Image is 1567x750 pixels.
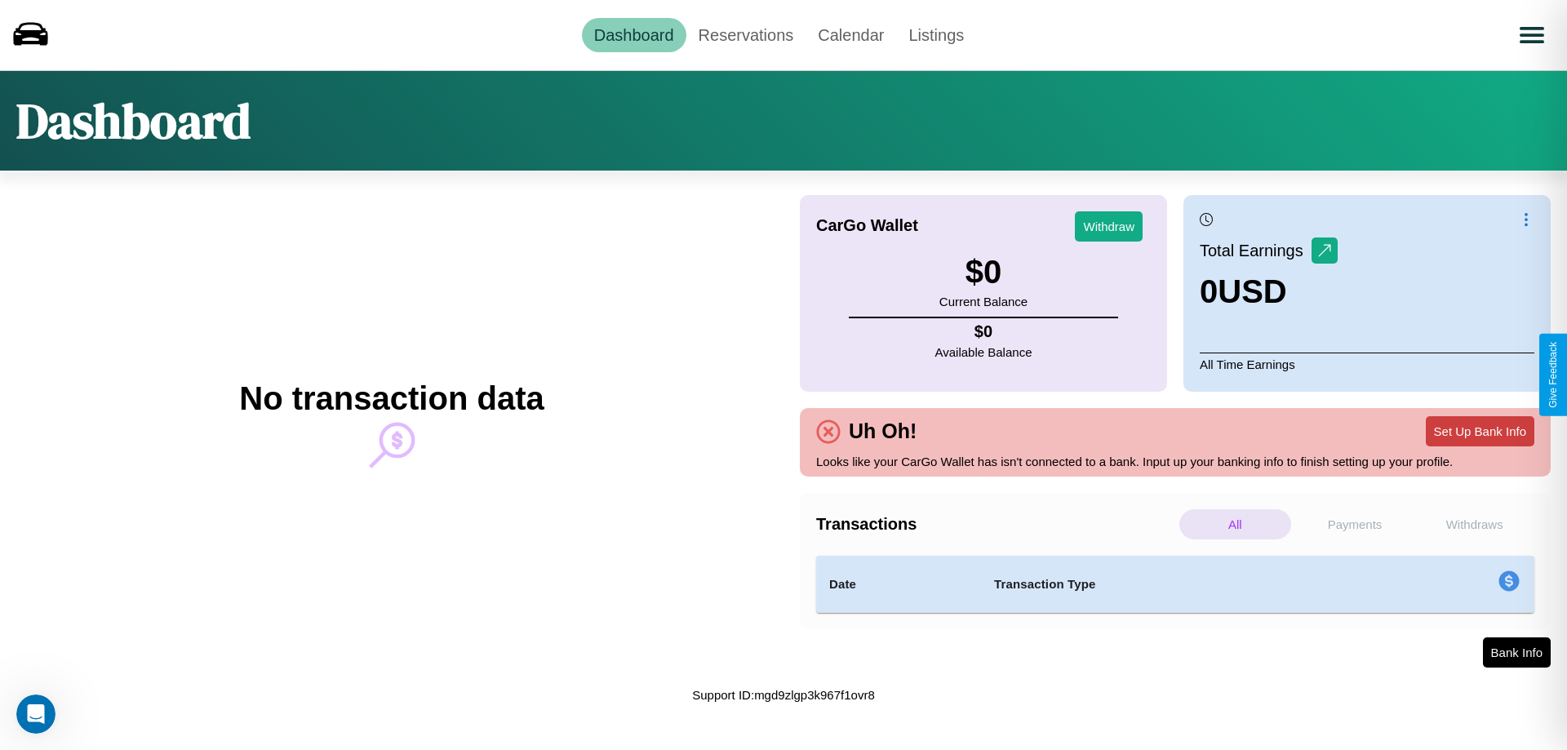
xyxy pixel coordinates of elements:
[582,18,686,52] a: Dashboard
[816,556,1534,613] table: simple table
[1509,12,1555,58] button: Open menu
[686,18,806,52] a: Reservations
[1426,416,1534,446] button: Set Up Bank Info
[239,380,544,417] h2: No transaction data
[939,291,1028,313] p: Current Balance
[1200,236,1312,265] p: Total Earnings
[1200,353,1534,375] p: All Time Earnings
[1200,273,1338,310] h3: 0 USD
[896,18,976,52] a: Listings
[829,575,968,594] h4: Date
[16,695,55,734] iframe: Intercom live chat
[935,322,1032,341] h4: $ 0
[806,18,896,52] a: Calendar
[841,419,925,443] h4: Uh Oh!
[1075,211,1143,242] button: Withdraw
[1299,509,1411,539] p: Payments
[939,254,1028,291] h3: $ 0
[935,341,1032,363] p: Available Balance
[994,575,1365,594] h4: Transaction Type
[1418,509,1530,539] p: Withdraws
[1179,509,1291,539] p: All
[816,216,918,235] h4: CarGo Wallet
[1483,637,1551,668] button: Bank Info
[1547,342,1559,408] div: Give Feedback
[692,684,874,706] p: Support ID: mgd9zlgp3k967f1ovr8
[816,515,1175,534] h4: Transactions
[16,87,251,154] h1: Dashboard
[816,450,1534,473] p: Looks like your CarGo Wallet has isn't connected to a bank. Input up your banking info to finish ...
